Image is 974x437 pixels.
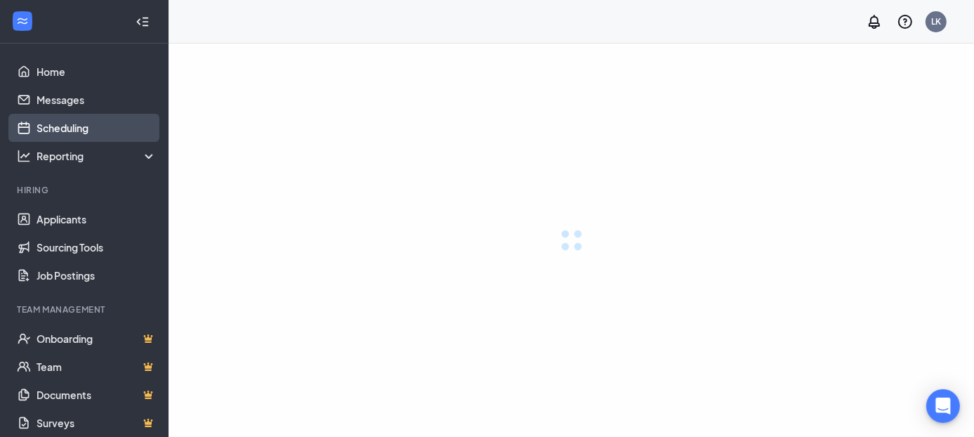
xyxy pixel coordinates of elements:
[931,15,941,27] div: LK
[17,149,31,163] svg: Analysis
[37,114,157,142] a: Scheduling
[136,15,150,29] svg: Collapse
[37,325,157,353] a: OnboardingCrown
[897,13,914,30] svg: QuestionInfo
[37,381,157,409] a: DocumentsCrown
[17,184,154,196] div: Hiring
[37,149,157,163] div: Reporting
[37,86,157,114] a: Messages
[37,233,157,261] a: Sourcing Tools
[37,261,157,289] a: Job Postings
[37,353,157,381] a: TeamCrown
[17,304,154,315] div: Team Management
[926,389,960,423] div: Open Intercom Messenger
[15,14,29,28] svg: WorkstreamLogo
[37,409,157,437] a: SurveysCrown
[866,13,883,30] svg: Notifications
[37,205,157,233] a: Applicants
[37,58,157,86] a: Home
